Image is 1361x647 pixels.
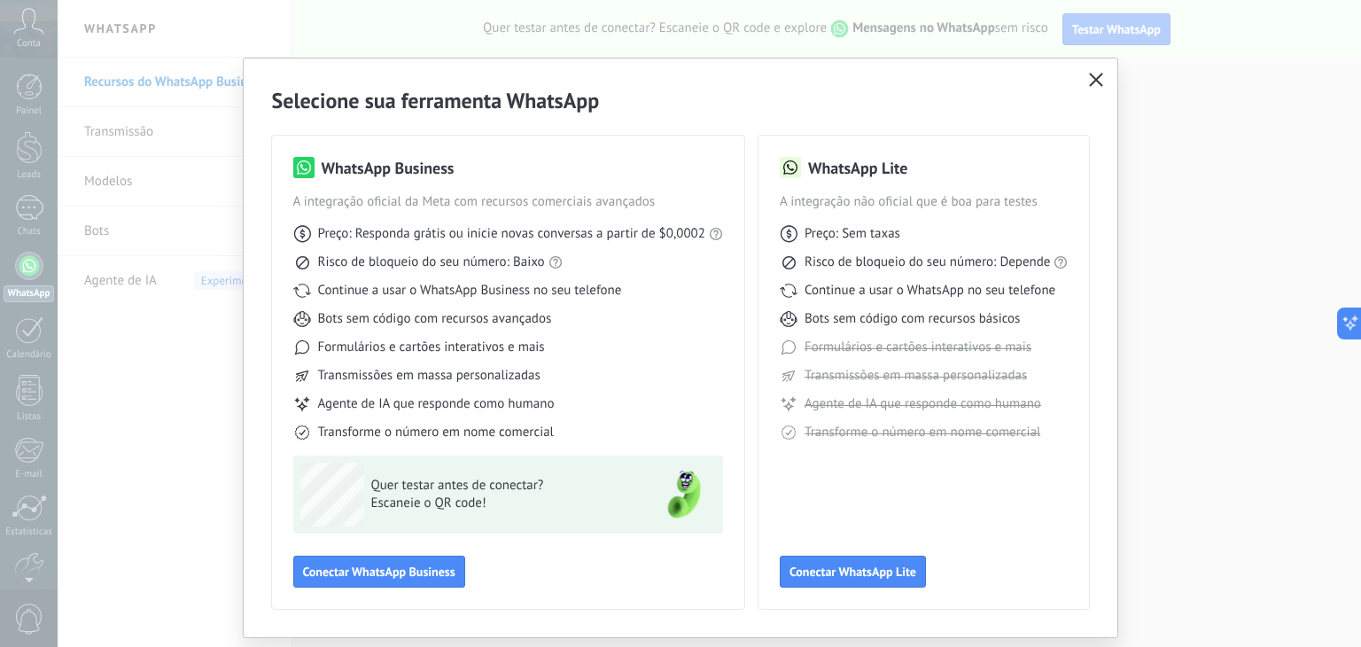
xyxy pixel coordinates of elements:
[805,395,1041,413] span: Agente de IA que responde como humano
[303,565,455,578] span: Conectar WhatsApp Business
[272,87,1090,114] h2: Selecione sua ferramenta WhatsApp
[318,310,552,328] span: Bots sem código com recursos avançados
[808,157,907,179] h3: WhatsApp Lite
[322,157,455,179] h3: WhatsApp Business
[371,495,630,512] span: Escaneie o QR code!
[318,253,545,271] span: Risco de bloqueio do seu número: Baixo
[318,225,705,243] span: Preço: Responda grátis ou inicie novas conversas a partir de $0,0002
[318,424,554,441] span: Transforme o número em nome comercial
[293,193,723,211] span: A integração oficial da Meta com recursos comerciais avançados
[805,339,1031,356] span: Formulários e cartões interativos e mais
[652,463,716,526] img: green-phone.png
[805,310,1020,328] span: Bots sem código com recursos básicos
[293,556,465,588] button: Conectar WhatsApp Business
[318,282,622,300] span: Continue a usar o WhatsApp Business no seu telefone
[789,565,916,578] span: Conectar WhatsApp Lite
[318,395,555,413] span: Agente de IA que responde como humano
[318,367,541,385] span: Transmissões em massa personalizadas
[805,424,1040,441] span: Transforme o número em nome comercial
[780,193,1069,211] span: A integração não oficial que é boa para testes
[805,367,1027,385] span: Transmissões em massa personalizadas
[805,282,1055,300] span: Continue a usar o WhatsApp no seu telefone
[780,556,926,588] button: Conectar WhatsApp Lite
[805,253,1051,271] span: Risco de bloqueio do seu número: Depende
[371,477,630,495] span: Quer testar antes de conectar?
[805,225,900,243] span: Preço: Sem taxas
[318,339,545,356] span: Formulários e cartões interativos e mais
